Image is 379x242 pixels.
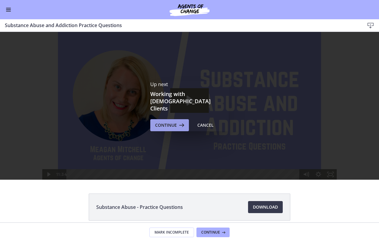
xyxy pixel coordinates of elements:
[170,56,209,81] button: Play Video: cbe21fpt4o1cl02sibo0.mp4
[96,203,183,211] span: Substance Abuse - Practice Questions
[150,90,229,112] h3: Working with [DEMOGRAPHIC_DATA] Clients
[196,228,230,237] button: Continue
[253,203,278,211] span: Download
[193,119,218,131] button: Cancel
[154,230,189,235] span: Mark Incomplete
[71,137,297,148] div: Playbar
[155,122,177,129] span: Continue
[150,119,189,131] button: Continue
[150,81,229,88] p: Up next
[201,230,220,235] span: Continue
[324,137,337,148] button: Fullscreen
[312,137,325,148] button: Show settings menu
[42,137,55,148] button: Play Video
[248,201,283,213] a: Download
[153,2,226,17] img: Agents of Change
[5,22,355,29] h3: Substance Abuse and Addiction Practice Questions
[300,137,312,148] button: Mute
[149,228,194,237] button: Mark Incomplete
[5,6,12,13] button: Enable menu
[197,122,214,129] div: Cancel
